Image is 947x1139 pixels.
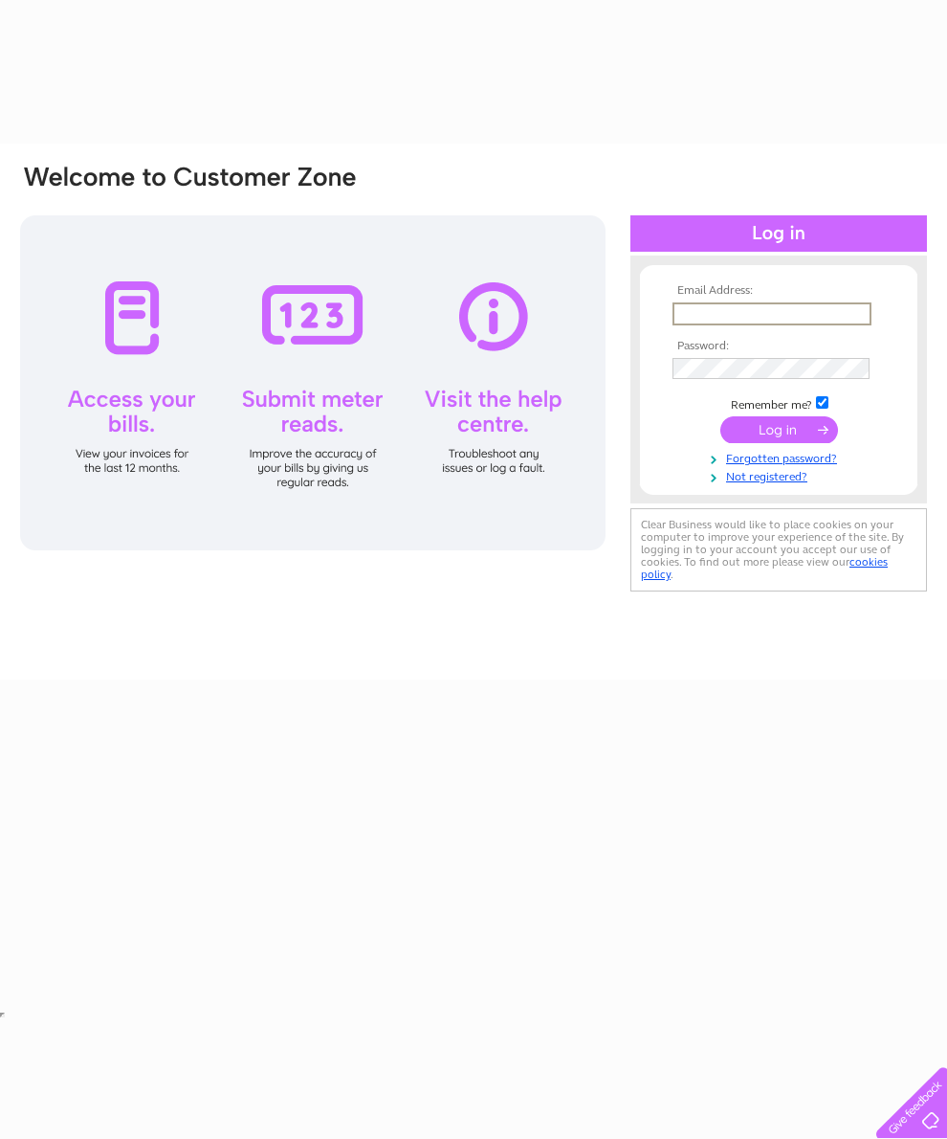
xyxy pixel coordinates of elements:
[720,416,838,443] input: Submit
[641,555,888,581] a: cookies policy
[668,284,890,298] th: Email Address:
[668,340,890,353] th: Password:
[668,393,890,413] td: Remember me?
[630,508,927,592] div: Clear Business would like to place cookies on your computer to improve your experience of the sit...
[672,448,890,466] a: Forgotten password?
[672,466,890,484] a: Not registered?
